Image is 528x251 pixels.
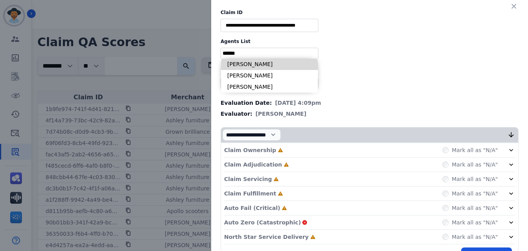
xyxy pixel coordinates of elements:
[452,161,498,169] label: Mark all as "N/A"
[221,68,519,75] label: Merchants List
[224,175,272,183] p: Claim Servicing
[223,49,316,57] ul: selected options
[224,190,276,197] p: Claim Fulfillment
[221,38,519,45] label: Agents List
[452,175,498,183] label: Mark all as "N/A"
[221,110,519,118] div: Evaluator:
[255,110,306,118] span: [PERSON_NAME]
[224,233,309,241] p: North Star Service Delivery
[452,190,498,197] label: Mark all as "N/A"
[275,99,321,107] span: [DATE] 4:09pm
[452,204,498,212] label: Mark all as "N/A"
[224,146,276,154] p: Claim Ownership
[221,81,318,93] li: [PERSON_NAME]
[224,161,282,169] p: Claim Adjudication
[221,99,519,107] div: Evaluation Date:
[221,70,318,81] li: [PERSON_NAME]
[221,9,519,16] label: Claim ID
[224,219,301,226] p: Auto Zero (Catastrophic)
[224,204,280,212] p: Auto Fail (Critical)
[221,59,318,70] li: [PERSON_NAME]
[452,233,498,241] label: Mark all as "N/A"
[452,219,498,226] label: Mark all as "N/A"
[452,146,498,154] label: Mark all as "N/A"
